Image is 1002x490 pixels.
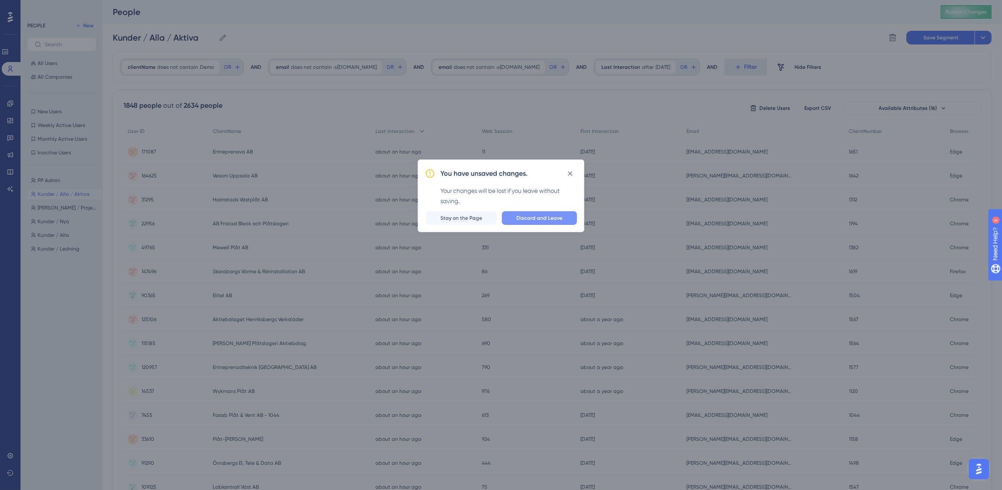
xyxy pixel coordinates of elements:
span: Need Help? [20,2,53,12]
span: Discard and Leave [516,215,563,221]
h2: You have unsaved changes. [440,168,527,179]
iframe: UserGuiding AI Assistant Launcher [966,456,992,482]
div: 5 [59,4,62,11]
span: Stay on the Page [440,215,482,221]
div: Your changes will be lost if you leave without saving. [440,186,577,206]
